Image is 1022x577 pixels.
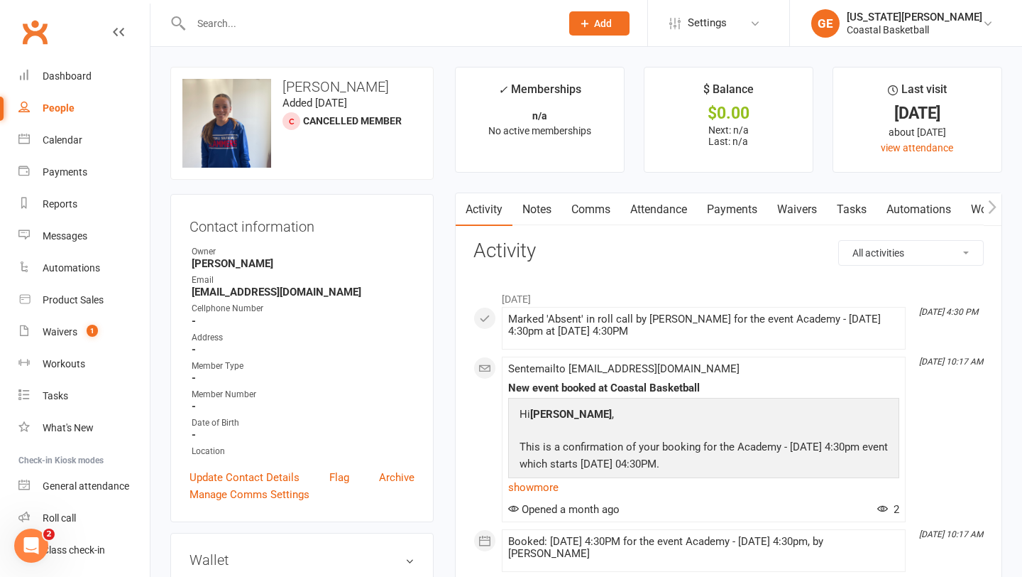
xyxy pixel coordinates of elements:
button: Add [569,11,630,36]
a: Flag [329,469,349,486]
span: No active memberships [488,125,591,136]
input: Search... [187,14,551,33]
div: Waivers [43,326,77,338]
span: 2 [877,503,899,516]
div: New event booked at Coastal Basketball [508,382,899,394]
strong: - [192,315,414,328]
h3: Contact information [189,213,414,234]
strong: [PERSON_NAME] [530,408,612,421]
iframe: Intercom live chat [14,529,48,563]
div: Memberships [498,80,581,107]
strong: - [192,372,414,384]
a: Tasks [827,193,877,226]
div: Roll call [43,512,76,524]
img: image1755764244.png [182,79,271,168]
a: Automations [877,193,961,226]
div: Member Number [192,388,414,401]
div: People [43,102,75,114]
p: Next: n/a Last: n/a [657,124,800,147]
a: Update Contact Details [189,469,300,486]
a: Clubworx [17,14,53,50]
div: [DATE] [846,106,989,121]
a: General attendance kiosk mode [18,470,150,502]
h3: [PERSON_NAME] [182,79,422,95]
span: Settings [688,7,727,39]
h3: Activity [473,240,984,262]
a: Waivers [767,193,827,226]
a: Comms [561,193,620,226]
div: Address [192,331,414,345]
div: General attendance [43,480,129,492]
a: Waivers 1 [18,316,150,348]
div: Dashboard [43,70,92,82]
time: Added [DATE] [282,97,347,109]
a: view attendance [881,142,953,153]
a: Tasks [18,380,150,412]
div: GE [811,9,840,38]
a: Product Sales [18,284,150,316]
div: Last visit [888,80,947,106]
div: Booked: [DATE] 4:30PM for the event Academy - [DATE] 4:30pm, by [PERSON_NAME] [508,536,899,560]
div: Class check-in [43,544,105,556]
div: What's New [43,422,94,433]
div: $ Balance [703,80,754,106]
i: [DATE] 10:17 AM [919,357,983,367]
a: Reports [18,188,150,220]
div: Coastal Basketball [847,23,982,36]
a: What's New [18,412,150,444]
div: Email [192,274,414,287]
div: about [DATE] [846,124,989,140]
strong: - [192,428,414,441]
div: Tasks [43,390,68,401]
div: Product Sales [43,294,104,306]
div: [US_STATE][PERSON_NAME] [847,11,982,23]
a: Calendar [18,124,150,156]
a: Attendance [620,193,697,226]
a: Workouts [18,348,150,380]
strong: - [192,343,414,356]
a: Class kiosk mode [18,534,150,566]
a: Dashboard [18,60,150,92]
div: Calendar [43,134,82,146]
div: Workouts [43,358,85,370]
h3: Wallet [189,552,414,568]
i: ✓ [498,83,507,97]
a: Roll call [18,502,150,534]
div: Automations [43,262,100,274]
span: 1 [87,325,98,337]
a: show more [508,478,899,497]
a: Payments [18,156,150,188]
i: [DATE] 10:17 AM [919,529,983,539]
a: Automations [18,252,150,284]
span: Cancelled member [303,115,402,126]
div: $0.00 [657,106,800,121]
a: Notes [512,193,561,226]
a: Manage Comms Settings [189,486,309,503]
span: Opened a month ago [508,503,620,516]
div: Date of Birth [192,416,414,430]
strong: [PERSON_NAME] [192,257,414,270]
p: Hi , [516,406,891,426]
p: This is a confirmation of your booking for the Academy - [DATE] 4:30pm event which starts [DATE] ... [516,438,891,476]
strong: - [192,400,414,413]
span: Add [594,18,612,29]
div: Payments [43,166,87,178]
a: Messages [18,220,150,252]
div: Member Type [192,360,414,373]
div: Marked 'Absent' in roll call by [PERSON_NAME] for the event Academy - [DATE] 4:30pm at [DATE] 4:30PM [508,313,899,338]
span: Sent email to [EMAIL_ADDRESS][DOMAIN_NAME] [508,362,740,375]
strong: n/a [532,110,547,122]
span: 2 [43,529,55,540]
a: Payments [697,193,767,226]
a: Activity [456,193,512,226]
li: [DATE] [473,284,984,307]
div: Owner [192,245,414,259]
i: [DATE] 4:30 PM [919,307,978,317]
a: People [18,92,150,124]
div: Cellphone Number [192,302,414,316]
div: Location [192,445,414,458]
div: Messages [43,230,87,242]
a: Archive [379,469,414,486]
strong: [EMAIL_ADDRESS][DOMAIN_NAME] [192,286,414,298]
div: Reports [43,198,77,210]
